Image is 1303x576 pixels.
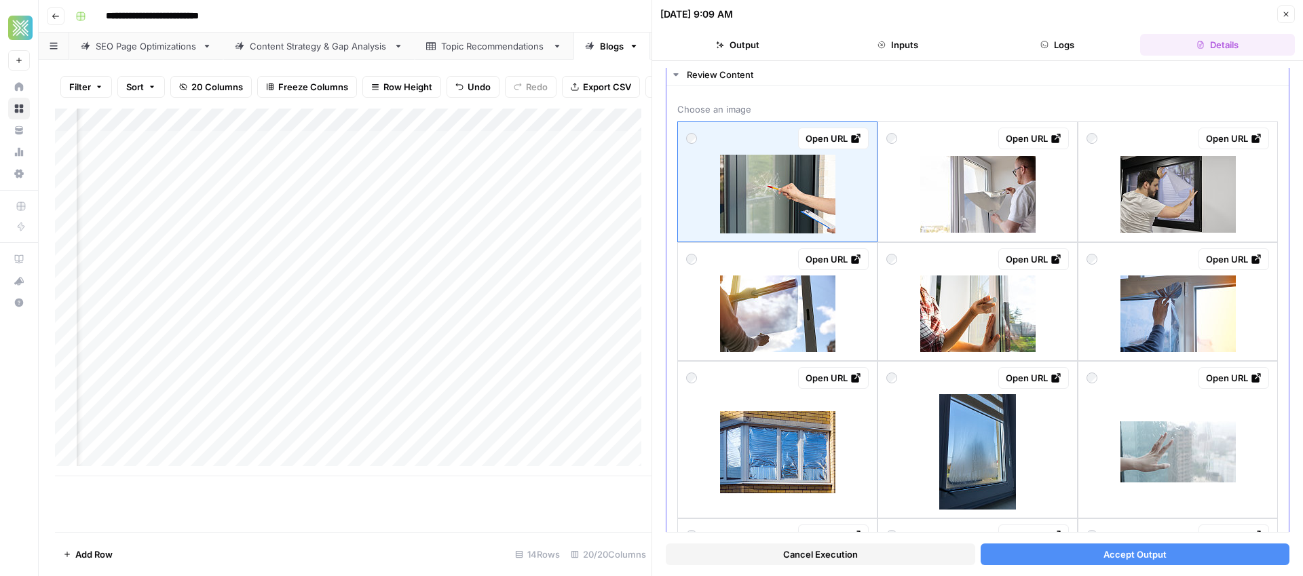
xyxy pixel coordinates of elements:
a: Open URL [998,524,1069,546]
a: Browse [8,98,30,119]
span: Export CSV [583,80,631,94]
img: installing-window-film-in-the-office.jpg [1120,275,1236,352]
button: Sort [117,76,165,98]
button: Help + Support [8,292,30,313]
img: Xponent21 Logo [8,16,33,40]
button: Accept Output [981,543,1290,565]
span: Cancel Execution [783,548,858,561]
span: Row Height [383,80,432,94]
div: What's new? [9,271,29,291]
a: Home [8,76,30,98]
a: Open URL [998,248,1069,270]
div: Open URL [1206,132,1262,145]
img: tinted-glass-in-the-house.jpg [720,275,835,352]
button: 20 Columns [170,76,252,98]
a: AirOps Academy [8,248,30,270]
div: Content Strategy & Gap Analysis [250,39,388,53]
div: Open URL [1206,371,1262,385]
div: Open URL [1006,252,1061,266]
div: Open URL [1206,252,1262,266]
div: Open URL [1006,529,1061,542]
img: using-sun-protection-film-on-the-window.jpg [720,411,835,493]
div: Review Content [687,68,1281,81]
span: Add Row [75,548,113,561]
span: Choose an image [677,102,1278,116]
img: indoor-close-up-of-a-leaky-window-condensate-water-on-window.jpg [939,394,1016,510]
button: Workspace: Xponent21 [8,11,30,45]
a: Open URL [798,128,869,149]
button: Inputs [820,34,975,56]
div: Open URL [1206,529,1262,542]
div: 14 Rows [510,543,565,565]
span: Sort [126,80,144,94]
a: SEO Page Optimizations [69,33,223,60]
img: woman-touch-window-when-raining.jpg [1120,421,1236,482]
button: Details [1140,34,1295,56]
div: Blogs [600,39,624,53]
a: Topic Recommendations [415,33,573,60]
a: Open URL [1198,524,1269,546]
span: Redo [526,80,548,94]
div: Open URL [1006,371,1061,385]
button: Undo [447,76,499,98]
a: Open URL [1198,128,1269,149]
span: Freeze Columns [278,80,348,94]
a: Open URL [998,367,1069,389]
button: Review Content [666,64,1289,85]
div: Open URL [806,371,861,385]
div: SEO Page Optimizations [96,39,197,53]
button: Add Row [55,543,121,565]
button: Row Height [362,76,441,98]
button: Logs [981,34,1135,56]
a: Open URL [998,128,1069,149]
img: man-checking-to-repair-glass-in-a-house.jpg [720,155,835,233]
button: Redo [505,76,556,98]
a: Your Data [8,119,30,141]
a: Open URL [1198,367,1269,389]
button: What's new? [8,270,30,292]
a: Settings [8,163,30,185]
img: man-tinting-windows-at-home-with-sun-protection-foil-film.jpg [920,156,1036,233]
img: man-installing-frosted-window-vinyl-on-window-glass.jpg [1120,156,1236,233]
span: Accept Output [1103,548,1167,561]
div: 20/20 Columns [565,543,651,565]
div: Open URL [1006,132,1061,145]
div: Topic Recommendations [441,39,547,53]
button: Export CSV [562,76,640,98]
button: Freeze Columns [257,76,357,98]
div: Open URL [806,529,861,542]
a: Content Strategy & Gap Analysis [223,33,415,60]
button: Cancel Execution [666,543,975,565]
a: Open URL [798,524,869,546]
a: Usage [8,141,30,163]
div: Open URL [806,132,861,145]
img: the-hand-holds-the-handle-of-a-plastic-double-glazed-window-closing-and-opening-the-window.jpg [920,275,1036,352]
a: Blogs [573,33,650,60]
a: Open URL [798,248,869,270]
div: [DATE] 9:09 AM [660,7,733,21]
button: Output [660,34,815,56]
a: Open URL [1198,248,1269,270]
span: Undo [468,80,491,94]
div: Open URL [806,252,861,266]
span: Filter [69,80,91,94]
span: 20 Columns [191,80,243,94]
a: Open URL [798,367,869,389]
button: Filter [60,76,112,98]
